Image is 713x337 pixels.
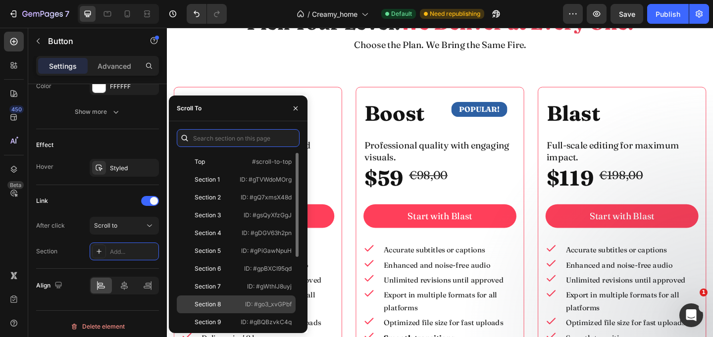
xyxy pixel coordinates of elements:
div: Effect [36,141,53,149]
p: Optimized file size for fast uploads [434,314,577,328]
div: Styled [110,164,156,173]
h2: $119 [412,151,465,176]
p: Optimized file size for fast uploads [236,314,379,328]
p: Full-scale editing for maximum impact. [413,121,577,147]
div: Section [36,247,57,256]
div: Section 5 [195,246,221,255]
p: Export in multiple formats for all platforms [38,284,181,312]
p: Accurate subtitles or captions [434,235,577,249]
iframe: Intercom live chat [679,303,703,327]
div: €65,00 [64,151,107,170]
span: Default [391,9,412,18]
button: <p>Start with Blast</p> [412,192,578,218]
button: <p>Start with Blast</p> [16,192,182,218]
p: Professional quality with engaging visuals. [215,121,379,147]
div: Delete element [70,321,125,333]
p: Start with Blast [460,196,530,214]
strong: Basic [17,79,78,107]
p: Accurate subtitles or captions [38,235,181,249]
input: Search section on this page [177,129,300,147]
p: ID: #gDGV63h2pn [242,229,292,238]
p: Optimized file size for fast uploads [38,314,181,328]
span: Save [619,10,635,18]
iframe: Design area [167,28,713,337]
button: Publish [647,4,689,24]
strong: Boost [215,79,280,107]
span: / [307,9,310,19]
div: Show more [75,107,121,117]
p: Settings [49,61,77,71]
div: Section 9 [195,318,221,327]
div: Publish [656,9,680,19]
div: Beta [7,181,24,189]
span: Creamy_home [312,9,357,19]
span: Scroll to [94,222,117,229]
p: ID: #gQ7xmsX48d [241,193,292,202]
div: Color [36,82,51,91]
div: After click [36,221,65,230]
p: Start with Blast [262,196,332,214]
p: Essential editing for a polished result. [17,121,181,147]
div: Add... [110,247,156,256]
div: FFFFFF [110,82,156,91]
p: ID: #gPiGawNpuH [241,246,292,255]
div: Section 8 [195,300,221,309]
p: #scroll-to-top [252,157,292,166]
h2: $39 [16,151,60,176]
p: Unlimited revisions until approved [38,267,181,282]
div: Align [36,279,64,292]
p: Enhanced and noise-free audio [434,251,577,265]
div: Top [195,157,205,166]
div: €198,00 [469,151,519,170]
button: Save [611,4,643,24]
div: Link [36,196,48,205]
div: Section 4 [195,229,221,238]
span: 1 [700,289,708,296]
h2: $59 [214,151,258,176]
p: ID: #gBQBzvkC4q [241,318,292,327]
p: ID: #gWthlJ8uyj [247,282,292,291]
p: Export in multiple formats for all platforms [236,284,379,312]
button: 7 [4,4,74,24]
div: Section 7 [195,282,221,291]
div: Section 3 [195,211,221,220]
div: Scroll To [177,104,202,113]
div: Section 6 [195,264,221,273]
p: 7 [65,8,69,20]
div: €98,00 [262,151,306,170]
p: Unlimited revisions until approved [236,267,379,282]
p: Choose the Plan. We Bring the Same Fire. [8,12,586,25]
strong: POPULAR! [318,84,362,94]
p: Enhanced and noise-free audio [236,251,379,265]
p: ID: #gpBXCI95qd [244,264,292,273]
p: Export in multiple formats for all platforms [434,284,577,312]
p: Unlimited revisions until approved [434,267,577,282]
strong: Blast [413,79,471,107]
p: Enhanced and noise-free audio [38,251,181,265]
div: Undo/Redo [187,4,227,24]
p: ID: #gTVWdoMOrg [240,175,292,184]
p: Start with Blast [64,196,134,214]
p: Accurate subtitles or captions [236,235,379,249]
button: Show more [36,103,159,121]
div: Section 1 [195,175,220,184]
p: ID: #go3_xvGPbf [245,300,292,309]
button: <p>Start with Blast</p> [214,192,380,218]
p: Advanced [98,61,131,71]
p: ID: #gsQyXfzGgJ [244,211,292,220]
button: Delete element [36,319,159,335]
div: 450 [9,105,24,113]
p: Button [48,35,132,47]
div: Section 2 [195,193,221,202]
button: Scroll to [90,217,159,235]
div: Hover [36,162,53,171]
span: Need republishing [430,9,480,18]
